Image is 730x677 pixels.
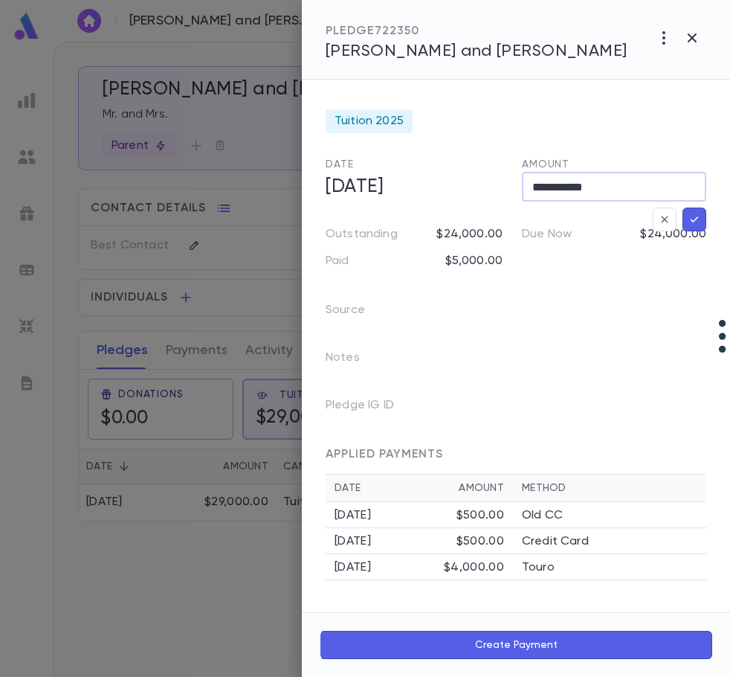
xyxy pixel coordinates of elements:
p: Touro [522,560,555,575]
div: Date [335,482,459,494]
div: [DATE] [335,534,456,549]
p: Outstanding [326,227,398,242]
p: $5,000.00 [445,254,503,269]
span: Amount [522,159,569,170]
span: APPLIED PAYMENTS [326,449,443,461]
div: $4,000.00 [444,560,504,575]
div: $500.00 [456,534,504,549]
div: Amount [459,482,504,494]
div: [DATE] [335,560,444,575]
p: Credit Card [522,534,589,549]
p: $24,000.00 [640,227,706,242]
th: Method [513,475,706,502]
p: Due Now [522,227,572,242]
span: Date [326,159,353,170]
h5: [DATE] [317,172,510,203]
div: PLEDGE 722350 [326,24,627,39]
p: Pledge IG ID [326,394,418,423]
p: Old CC [522,508,563,523]
span: [PERSON_NAME] and [PERSON_NAME] [326,43,627,60]
div: Tuition 2025 [326,109,413,133]
button: Create Payment [320,631,712,659]
p: Notes [326,346,384,376]
div: $500.00 [456,508,504,523]
p: Source [326,298,389,328]
p: Paid [326,254,349,269]
p: $24,000.00 [436,227,503,242]
span: Tuition 2025 [335,114,404,129]
div: [DATE] [335,508,456,523]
